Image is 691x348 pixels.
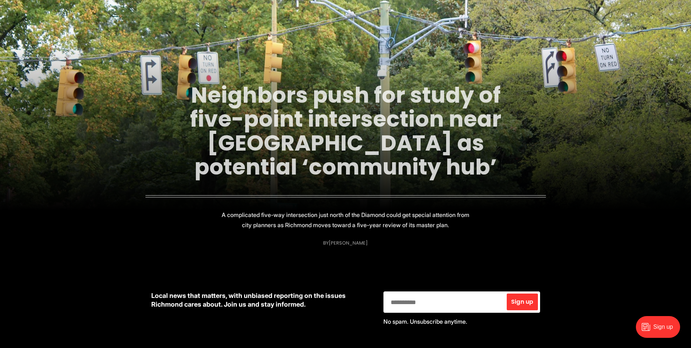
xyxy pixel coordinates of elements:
p: Local news that matters, with unbiased reporting on the issues Richmond cares about. Join us and ... [151,291,372,309]
span: Sign up [511,299,533,305]
span: No spam. Unsubscribe anytime. [383,318,467,325]
p: A complicated five-way intersection just north of the Diamond could get special attention from ci... [217,210,475,230]
iframe: portal-trigger [630,312,691,348]
a: [PERSON_NAME] [329,239,368,246]
button: Sign up [507,294,538,310]
a: Neighbors push for study of five-point intersection near [GEOGRAPHIC_DATA] as potential ‘communit... [190,80,501,182]
div: By [323,240,368,246]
